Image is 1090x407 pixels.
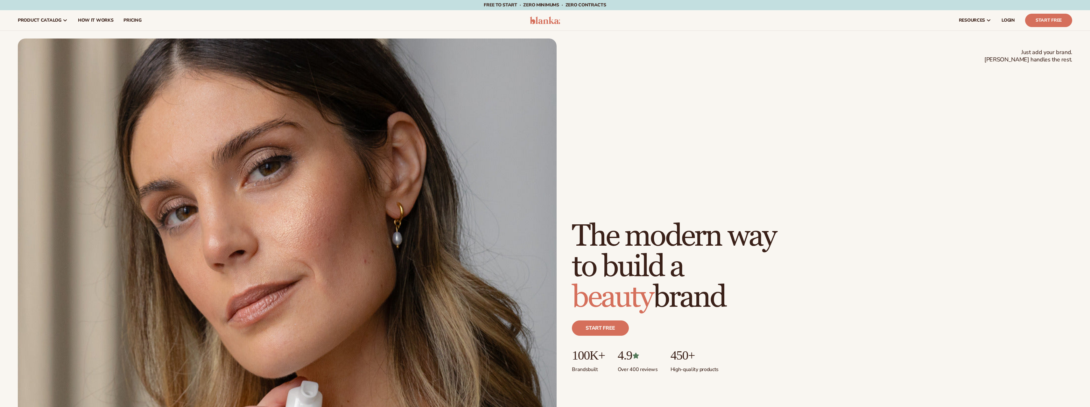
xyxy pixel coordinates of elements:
[618,348,658,362] p: 4.9
[572,279,653,316] span: beauty
[618,362,658,373] p: Over 400 reviews
[484,2,606,8] span: Free to start · ZERO minimums · ZERO contracts
[530,17,560,24] img: logo
[572,320,629,336] a: Start free
[671,362,719,373] p: High-quality products
[572,348,605,362] p: 100K+
[996,10,1020,31] a: LOGIN
[73,10,119,31] a: How It Works
[13,10,73,31] a: product catalog
[984,49,1072,64] span: Just add your brand. [PERSON_NAME] handles the rest.
[118,10,146,31] a: pricing
[1025,14,1072,27] a: Start Free
[671,348,719,362] p: 450+
[954,10,996,31] a: resources
[18,18,61,23] span: product catalog
[959,18,985,23] span: resources
[1002,18,1015,23] span: LOGIN
[572,221,776,313] h1: The modern way to build a brand
[123,18,141,23] span: pricing
[572,362,605,373] p: Brands built
[78,18,114,23] span: How It Works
